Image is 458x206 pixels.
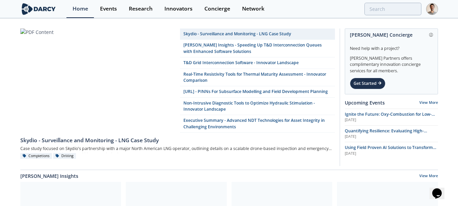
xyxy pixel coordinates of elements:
[350,78,385,89] div: Get Started
[345,151,438,156] div: [DATE]
[20,172,78,180] a: [PERSON_NAME] Insights
[180,98,335,115] a: Non-Intrusive Diagnostic Tools to Optimize Hydraulic Stimulation - Innovator Landscape
[430,179,451,199] iframe: chat widget
[426,3,438,15] img: Profile
[73,6,88,12] div: Home
[164,6,193,12] div: Innovators
[20,3,57,15] img: logo-wide.svg
[20,144,335,153] div: Case study focused on Skydio's partnership with a major North American LNG operator, outlining de...
[242,6,264,12] div: Network
[20,133,335,144] a: Skydio - Surveillance and Monitoring - LNG Case Study
[345,128,427,140] span: Quantifying Resilience: Evaluating High-Impact, Low-Frequency (HILF) Events
[345,145,438,156] a: Using Field Proven AI Solutions to Transform Safety Programs [DATE]
[345,111,435,123] span: Ignite the Future: Oxy-Combustion for Low-Carbon Power
[20,153,52,159] div: Completions
[204,6,230,12] div: Concierge
[350,41,433,52] div: Need help with a project?
[345,134,438,139] div: [DATE]
[180,115,335,133] a: Executive Summary - Advanced NDT Technologies for Asset Integrity in Challenging Environments
[53,153,76,159] div: Drilling
[345,117,438,123] div: [DATE]
[345,128,438,139] a: Quantifying Resilience: Evaluating High-Impact, Low-Frequency (HILF) Events [DATE]
[180,69,335,87] a: Real-Time Resistivity Tools for Thermal Maturity Assessment - Innovator Comparison
[419,100,438,105] a: View More
[350,52,433,74] div: [PERSON_NAME] Partners offers complimentary innovation concierge services for all members.
[364,3,421,15] input: Advanced Search
[180,40,335,57] a: [PERSON_NAME] Insights - Speeding Up T&D Interconnection Queues with Enhanced Software Solutions
[20,136,335,145] div: Skydio - Surveillance and Monitoring - LNG Case Study
[180,57,335,69] a: T&D Grid Interconnection Software - Innovator Landscape
[345,111,438,123] a: Ignite the Future: Oxy-Combustion for Low-Carbon Power [DATE]
[180,29,335,40] a: Skydio - Surveillance and Monitoring - LNG Case Study
[129,6,153,12] div: Research
[419,173,438,180] a: View More
[345,99,385,106] a: Upcoming Events
[350,29,433,41] div: [PERSON_NAME] Concierge
[429,33,433,37] img: information.svg
[180,86,335,97] a: [URL] - PINNs For Subsurface Modelling and Field Development Planning
[100,6,117,12] div: Events
[345,145,436,156] span: Using Field Proven AI Solutions to Transform Safety Programs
